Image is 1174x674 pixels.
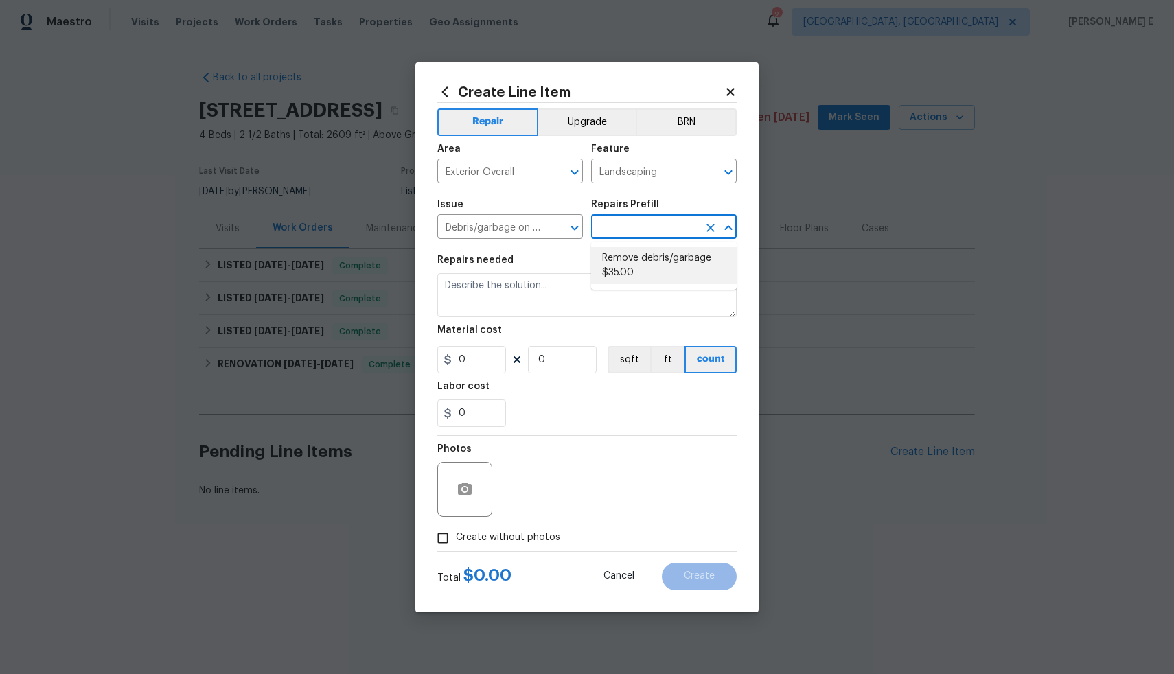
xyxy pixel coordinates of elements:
span: Create [684,571,715,581]
h5: Area [437,144,461,154]
h5: Photos [437,444,472,454]
button: Open [719,163,738,182]
button: Close [719,218,738,237]
button: Repair [437,108,538,136]
button: sqft [608,346,650,373]
button: ft [650,346,684,373]
span: Cancel [603,571,634,581]
span: $ 0.00 [463,567,511,583]
h5: Issue [437,200,463,209]
button: Create [662,563,737,590]
h5: Repairs needed [437,255,514,265]
h2: Create Line Item [437,84,724,100]
button: Open [565,218,584,237]
button: Upgrade [538,108,636,136]
button: count [684,346,737,373]
h5: Repairs Prefill [591,200,659,209]
button: BRN [636,108,737,136]
li: Remove debris/garbage $35.00 [591,247,737,284]
h5: Feature [591,144,630,154]
span: Create without photos [456,531,560,545]
div: Total [437,568,511,585]
h5: Material cost [437,325,502,335]
h5: Labor cost [437,382,490,391]
button: Open [565,163,584,182]
button: Clear [701,218,720,237]
button: Cancel [582,563,656,590]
